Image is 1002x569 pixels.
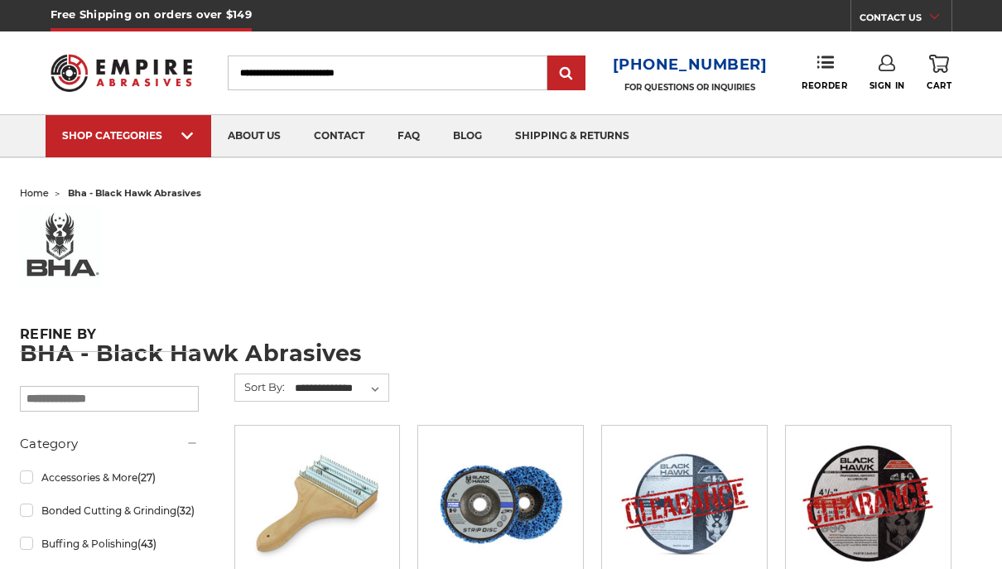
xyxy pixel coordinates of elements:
[613,53,768,77] a: [PHONE_NUMBER]
[802,80,847,91] span: Reorder
[20,342,982,364] h1: BHA - Black Hawk Abrasives
[613,82,768,93] p: FOR QUESTIONS OR INQUIRIES
[870,80,905,91] span: Sign In
[436,115,499,157] a: blog
[51,45,192,100] img: Empire Abrasives
[927,80,951,91] span: Cart
[20,205,103,288] img: bha%20logo_1578506219__73569.original.jpg
[20,496,199,525] a: Bonded Cutting & Grinding
[20,434,199,454] h5: Category
[381,115,436,157] a: faq
[176,504,195,517] span: (32)
[860,8,951,31] a: CONTACT US
[802,55,847,90] a: Reorder
[211,115,297,157] a: about us
[499,115,646,157] a: shipping & returns
[20,463,199,492] a: Accessories & More
[235,374,285,399] label: Sort By:
[297,115,381,157] a: contact
[292,376,388,401] select: Sort By:
[68,187,201,199] span: bha - black hawk abrasives
[20,187,49,199] a: home
[137,471,156,484] span: (27)
[20,326,199,352] h5: Refine by
[927,55,951,91] a: Cart
[550,57,583,90] input: Submit
[62,129,195,142] div: SHOP CATEGORIES
[137,538,157,550] span: (43)
[20,529,199,558] a: Buffing & Polishing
